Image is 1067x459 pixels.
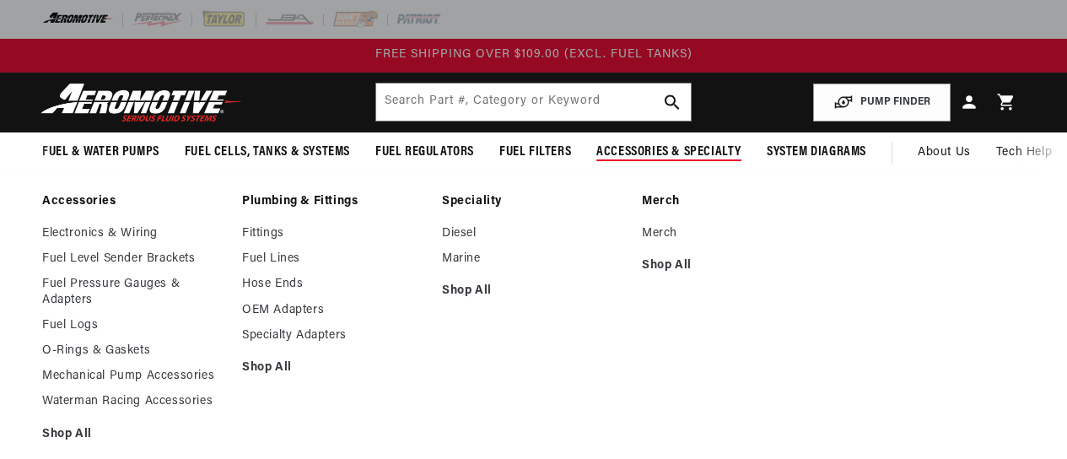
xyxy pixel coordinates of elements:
[375,143,474,161] span: Fuel Regulators
[754,132,879,172] summary: System Diagrams
[499,143,571,161] span: Fuel Filters
[442,194,625,209] a: Speciality
[42,226,225,241] a: Electronics & Wiring
[983,132,1064,173] summary: Tech Help
[442,251,625,267] a: Marine
[375,48,692,61] span: FREE SHIPPING OVER $109.00 (EXCL. FUEL TANKS)
[642,226,825,241] a: Merch
[42,143,159,161] span: Fuel & Water Pumps
[242,303,425,318] a: OEM Adapters
[363,132,487,172] summary: Fuel Regulators
[596,143,741,161] span: Accessories & Specialty
[42,427,225,442] a: Shop All
[584,132,754,172] summary: Accessories & Specialty
[42,343,225,359] a: O-Rings & Gaskets
[242,328,425,343] a: Specialty Adapters
[242,194,425,209] a: Plumbing & Fittings
[376,84,691,121] input: Search by Part Number, Category or Keyword
[242,226,425,241] a: Fittings
[996,143,1052,162] span: Tech Help
[642,258,825,273] a: Shop All
[642,194,825,209] a: Merch
[172,132,363,172] summary: Fuel Cells, Tanks & Systems
[767,143,866,161] span: System Diagrams
[42,318,225,333] a: Fuel Logs
[42,251,225,267] a: Fuel Level Sender Brackets
[242,277,425,292] a: Hose Ends
[242,251,425,267] a: Fuel Lines
[442,283,625,299] a: Shop All
[487,132,584,172] summary: Fuel Filters
[30,132,172,172] summary: Fuel & Water Pumps
[442,226,625,241] a: Diesel
[36,83,247,122] img: Aeromotive
[654,84,691,121] button: search button
[42,194,225,209] a: Accessories
[905,132,983,173] a: About Us
[42,369,225,384] a: Mechanical Pump Accessories
[813,84,951,121] button: PUMP FINDER
[42,277,225,307] a: Fuel Pressure Gauges & Adapters
[918,146,971,159] span: About Us
[242,360,425,375] a: Shop All
[185,143,350,161] span: Fuel Cells, Tanks & Systems
[42,394,225,409] a: Waterman Racing Accessories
